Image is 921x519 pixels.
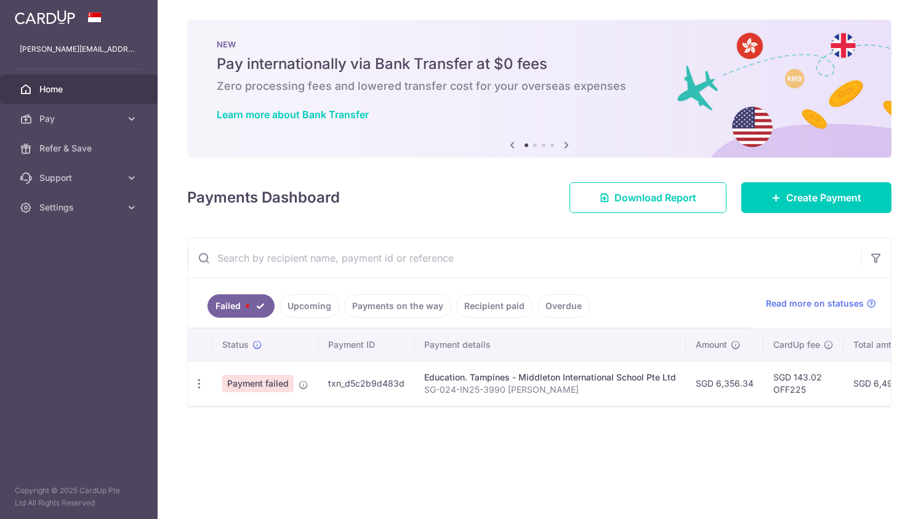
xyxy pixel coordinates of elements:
[39,142,121,155] span: Refer & Save
[414,329,686,361] th: Payment details
[222,375,294,392] span: Payment failed
[424,384,676,396] p: SG-024-IN25-3990 [PERSON_NAME]
[318,361,414,406] td: txn_d5c2b9d483d
[217,79,862,94] h6: Zero processing fees and lowered transfer cost for your overseas expenses
[187,20,891,158] img: Bank transfer banner
[763,361,843,406] td: SGD 143.02 OFF225
[741,182,891,213] a: Create Payment
[773,339,820,351] span: CardUp fee
[217,108,369,121] a: Learn more about Bank Transfer
[456,294,533,318] a: Recipient paid
[424,371,676,384] div: Education. Tampines - Middleton International School Pte Ltd
[766,297,864,310] span: Read more on statuses
[188,238,861,278] input: Search by recipient name, payment id or reference
[39,83,121,95] span: Home
[217,39,862,49] p: NEW
[686,361,763,406] td: SGD 6,356.34
[39,172,121,184] span: Support
[318,329,414,361] th: Payment ID
[39,113,121,125] span: Pay
[207,294,275,318] a: Failed
[222,339,249,351] span: Status
[537,294,590,318] a: Overdue
[344,294,451,318] a: Payments on the way
[766,297,876,310] a: Read more on statuses
[280,294,339,318] a: Upcoming
[696,339,727,351] span: Amount
[39,201,121,214] span: Settings
[569,182,726,213] a: Download Report
[853,339,894,351] span: Total amt.
[15,10,75,25] img: CardUp
[786,190,861,205] span: Create Payment
[20,43,138,55] p: [PERSON_NAME][EMAIL_ADDRESS][PERSON_NAME][DOMAIN_NAME]
[187,187,340,209] h4: Payments Dashboard
[614,190,696,205] span: Download Report
[217,54,862,74] h5: Pay internationally via Bank Transfer at $0 fees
